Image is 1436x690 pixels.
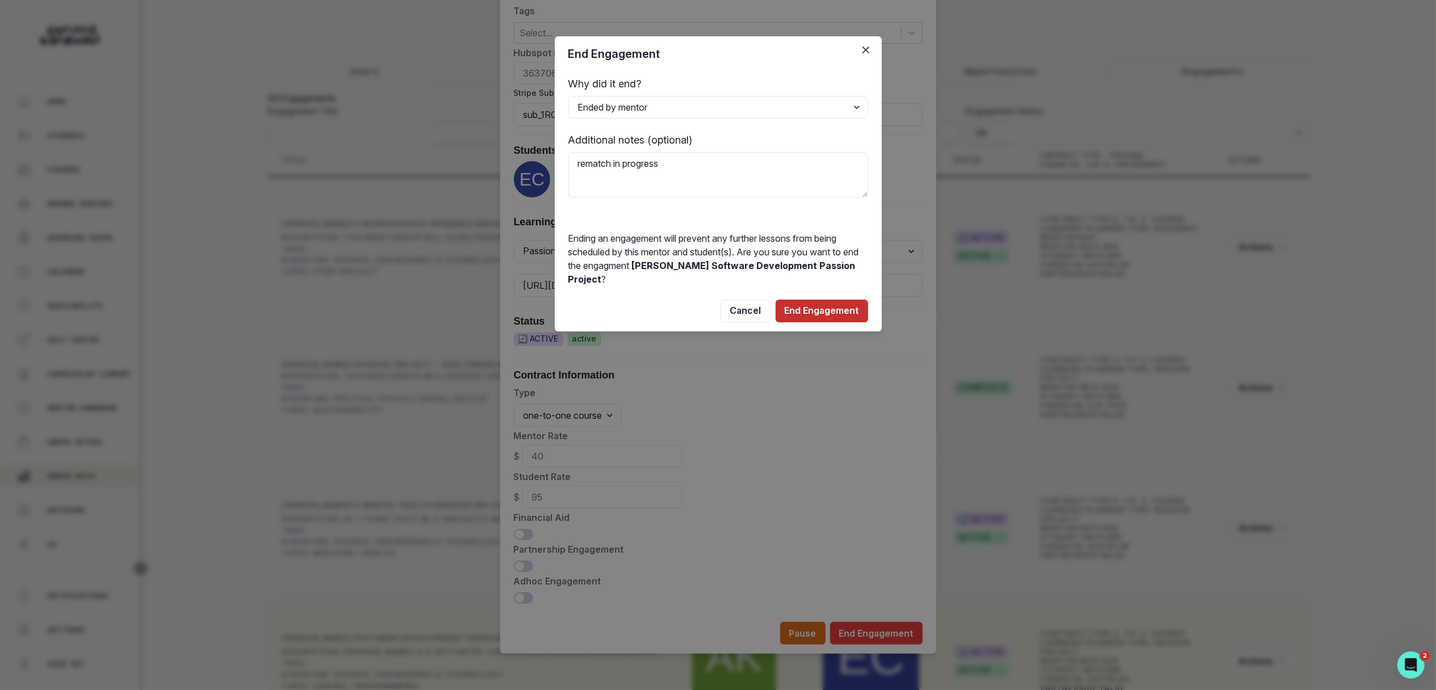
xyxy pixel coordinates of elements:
[555,36,882,71] header: End Engagement
[602,274,606,285] span: ?
[568,132,868,148] p: Additional notes (optional)
[776,300,868,322] button: End Engagement
[721,300,771,322] button: Cancel
[1397,651,1425,679] iframe: Intercom live chat
[568,233,859,271] span: Ending an engagement will prevent any further lessons from being scheduled by this mentor and stu...
[857,41,875,59] button: Close
[568,76,868,91] p: Why did it end?
[1421,651,1430,660] span: 2
[568,260,856,285] span: [PERSON_NAME] Software Development Passion Project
